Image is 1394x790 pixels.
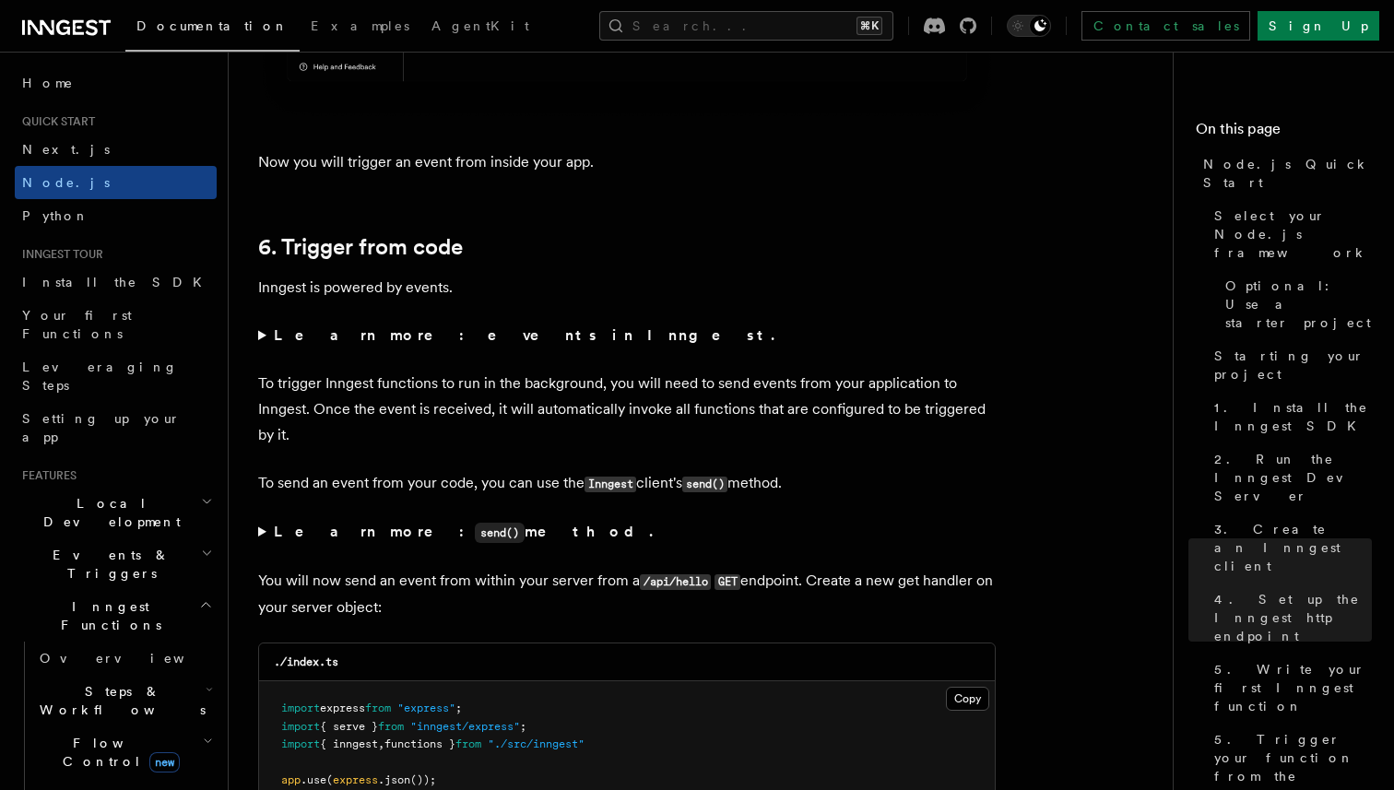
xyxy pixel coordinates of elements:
[258,371,996,448] p: To trigger Inngest functions to run in the background, you will need to send events from your app...
[378,773,410,786] span: .json
[1081,11,1250,41] a: Contact sales
[281,720,320,733] span: import
[1207,199,1372,269] a: Select your Node.js framework
[258,275,996,301] p: Inngest is powered by events.
[682,477,727,492] code: send()
[378,720,404,733] span: from
[274,655,338,668] code: ./index.ts
[1258,11,1379,41] a: Sign Up
[15,494,201,531] span: Local Development
[320,737,378,750] span: { inngest
[32,734,203,771] span: Flow Control
[281,773,301,786] span: app
[488,737,585,750] span: "./src/inngest"
[22,308,132,341] span: Your first Functions
[15,114,95,129] span: Quick start
[40,651,230,666] span: Overview
[32,642,217,675] a: Overview
[15,133,217,166] a: Next.js
[300,6,420,50] a: Examples
[1207,513,1372,583] a: 3. Create an Inngest client
[15,350,217,402] a: Leveraging Steps
[22,275,213,289] span: Install the SDK
[281,702,320,714] span: import
[1007,15,1051,37] button: Toggle dark mode
[397,702,455,714] span: "express"
[32,726,217,778] button: Flow Controlnew
[1214,660,1372,715] span: 5. Write your first Inngest function
[1214,590,1372,645] span: 4. Set up the Inngest http endpoint
[301,773,326,786] span: .use
[15,546,201,583] span: Events & Triggers
[640,574,711,590] code: /api/hello
[22,175,110,190] span: Node.js
[281,737,320,750] span: import
[455,702,462,714] span: ;
[15,299,217,350] a: Your first Functions
[274,326,778,344] strong: Learn more: events in Inngest.
[258,149,996,175] p: Now you will trigger an event from inside your app.
[946,687,989,711] button: Copy
[431,18,529,33] span: AgentKit
[320,702,365,714] span: express
[1214,206,1372,262] span: Select your Node.js framework
[258,568,996,620] p: You will now send an event from within your server from a endpoint. Create a new get handler on y...
[326,773,333,786] span: (
[311,18,409,33] span: Examples
[32,682,206,719] span: Steps & Workflows
[136,18,289,33] span: Documentation
[149,752,180,772] span: new
[410,720,520,733] span: "inngest/express"
[15,402,217,454] a: Setting up your app
[15,199,217,232] a: Python
[258,470,996,497] p: To send an event from your code, you can use the client's method.
[32,675,217,726] button: Steps & Workflows
[22,411,181,444] span: Setting up your app
[715,574,740,590] code: GET
[333,773,378,786] span: express
[22,208,89,223] span: Python
[1214,450,1372,505] span: 2. Run the Inngest Dev Server
[258,323,996,348] summary: Learn more: events in Inngest.
[1203,155,1372,192] span: Node.js Quick Start
[455,737,481,750] span: from
[1207,583,1372,653] a: 4. Set up the Inngest http endpoint
[1214,398,1372,435] span: 1. Install the Inngest SDK
[15,590,217,642] button: Inngest Functions
[320,720,378,733] span: { serve }
[15,265,217,299] a: Install the SDK
[1207,442,1372,513] a: 2. Run the Inngest Dev Server
[22,142,110,157] span: Next.js
[1207,391,1372,442] a: 1. Install the Inngest SDK
[15,468,77,483] span: Features
[15,166,217,199] a: Node.js
[22,74,74,92] span: Home
[856,17,882,35] kbd: ⌘K
[475,523,525,543] code: send()
[1225,277,1372,332] span: Optional: Use a starter project
[365,702,391,714] span: from
[1214,347,1372,383] span: Starting your project
[258,234,463,260] a: 6. Trigger from code
[520,720,526,733] span: ;
[274,523,656,540] strong: Learn more: method.
[15,487,217,538] button: Local Development
[1207,339,1372,391] a: Starting your project
[420,6,540,50] a: AgentKit
[258,519,996,546] summary: Learn more:send()method.
[585,477,636,492] code: Inngest
[599,11,893,41] button: Search...⌘K
[15,247,103,262] span: Inngest tour
[384,737,455,750] span: functions }
[15,66,217,100] a: Home
[15,538,217,590] button: Events & Triggers
[1207,653,1372,723] a: 5. Write your first Inngest function
[410,773,436,786] span: ());
[1218,269,1372,339] a: Optional: Use a starter project
[15,597,199,634] span: Inngest Functions
[1214,520,1372,575] span: 3. Create an Inngest client
[378,737,384,750] span: ,
[22,360,178,393] span: Leveraging Steps
[1196,147,1372,199] a: Node.js Quick Start
[125,6,300,52] a: Documentation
